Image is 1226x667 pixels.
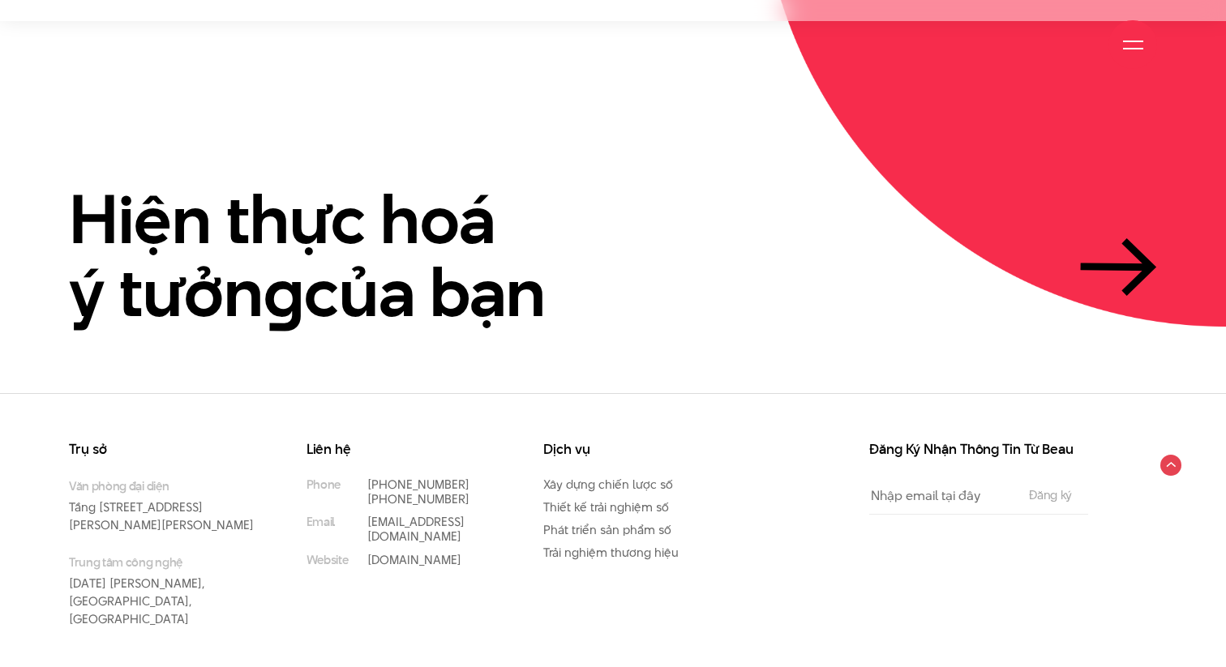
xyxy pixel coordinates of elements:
[69,183,1157,328] a: Hiện thực hoáý tưởngcủa bạn
[69,554,258,571] small: Trung tâm công nghệ
[367,490,469,507] a: [PHONE_NUMBER]
[869,477,1013,514] input: Nhập email tại đây
[367,513,465,545] a: [EMAIL_ADDRESS][DOMAIN_NAME]
[367,551,461,568] a: [DOMAIN_NAME]
[306,477,341,492] small: Phone
[69,443,258,456] h3: Trụ sở
[543,544,679,561] a: Trải nghiệm thương hiệu
[543,443,732,456] h3: Dịch vụ
[69,554,258,627] p: [DATE] [PERSON_NAME], [GEOGRAPHIC_DATA], [GEOGRAPHIC_DATA]
[367,476,469,493] a: [PHONE_NUMBER]
[69,183,546,328] h2: Hiện thực hoá ý tưởn của bạn
[306,515,335,529] small: Email
[1024,489,1077,502] input: Đăng ký
[543,476,673,493] a: Xây dựng chiến lược số
[869,443,1088,456] h3: Đăng Ký Nhận Thông Tin Từ Beau
[264,245,304,340] en: g
[306,553,349,567] small: Website
[306,443,495,456] h3: Liên hệ
[69,477,258,534] p: Tầng [STREET_ADDRESS][PERSON_NAME][PERSON_NAME]
[543,521,671,538] a: Phát triển sản phẩm số
[69,477,258,494] small: Văn phòng đại diện
[543,498,669,515] a: Thiết kế trải nghiệm số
